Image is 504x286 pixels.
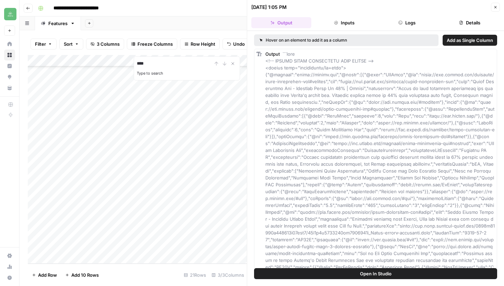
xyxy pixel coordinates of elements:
div: 3/3 Columns [209,269,247,280]
span: Sort [64,41,73,47]
a: Usage [4,261,15,272]
a: Features [35,16,81,30]
button: Close Search [229,59,237,68]
img: Distru Logo [4,8,16,20]
div: Hover on an element to add it as a column [260,37,390,43]
button: Output [251,17,311,28]
span: Open In Studio [360,270,392,277]
button: 3 Columns [86,38,124,49]
a: Settings [4,250,15,261]
button: Logs [377,17,437,28]
div: Features [48,20,68,27]
button: Workspace: Distru [4,5,15,23]
span: Filter [35,41,46,47]
span: Add Row [38,272,57,278]
button: Add Row [28,269,61,280]
button: Add as Single Column [443,35,497,46]
a: Home [4,38,15,49]
button: Undo [223,38,249,49]
span: Add 10 Rows [71,272,99,278]
span: Add as Single Column [447,37,493,44]
div: [DATE] 1:05 PM [251,4,287,11]
span: Row Height [191,41,215,47]
button: Freeze Columns [127,38,177,49]
span: Output [265,51,280,57]
span: Freeze Columns [137,41,173,47]
button: Help + Support [4,272,15,283]
button: Open In Studio [254,268,497,279]
button: Row Height [180,38,220,49]
div: 21 Rows [181,269,209,280]
span: 3 Columns [97,41,120,47]
button: Details [440,17,500,28]
button: Inputs [314,17,374,28]
button: Filter [31,38,57,49]
a: Browse [4,49,15,60]
span: Undo [233,41,245,47]
button: Add 10 Rows [61,269,103,280]
a: Insights [4,60,15,71]
label: Type to search [137,71,163,76]
a: Opportunities [4,71,15,82]
button: Sort [59,38,83,49]
a: Your Data [4,82,15,93]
